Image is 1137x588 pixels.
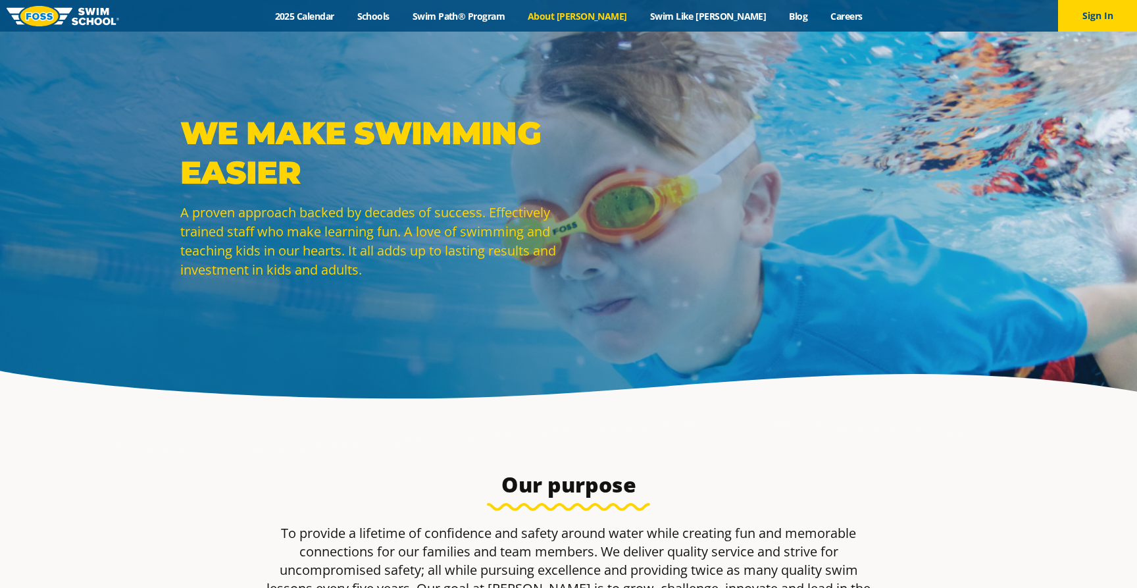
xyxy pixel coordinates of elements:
[819,10,874,22] a: Careers
[638,10,778,22] a: Swim Like [PERSON_NAME]
[180,203,562,279] p: A proven approach backed by decades of success. Effectively trained staff who make learning fun. ...
[263,10,345,22] a: 2025 Calendar
[258,471,879,498] h3: Our purpose
[345,10,401,22] a: Schools
[180,113,562,192] p: WE MAKE SWIMMING EASIER
[517,10,639,22] a: About [PERSON_NAME]
[778,10,819,22] a: Blog
[7,6,119,26] img: FOSS Swim School Logo
[401,10,516,22] a: Swim Path® Program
